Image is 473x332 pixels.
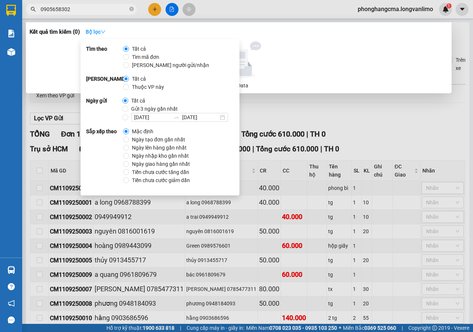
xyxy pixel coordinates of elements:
span: swap-right [173,114,179,120]
span: Ngày tạo đơn gần nhất [129,135,188,144]
span: Tiền chưa cước giảm dần [129,176,193,184]
img: solution-icon [7,30,15,37]
span: [PERSON_NAME] người gửi/nhận [129,61,212,69]
span: close-circle [129,6,134,13]
span: Ngày giao hàng gần nhất [129,160,193,168]
span: Mặc định [129,127,156,135]
img: logo-vxr [6,5,16,16]
span: down [101,29,106,34]
span: notification [8,300,15,307]
span: question-circle [8,283,15,290]
input: Ngày bắt đầu [134,113,170,121]
span: Ngày lên hàng gần nhất [129,144,190,152]
strong: [PERSON_NAME] [86,75,123,91]
strong: Bộ lọc [86,29,106,35]
input: Ngày kết thúc [182,113,218,121]
strong: Tìm theo [86,45,123,69]
span: Tìm mã đơn [129,53,162,61]
span: search [31,7,36,12]
strong: Sắp xếp theo [86,127,123,184]
span: Tất cả [129,75,149,83]
span: Tất cả [128,97,148,105]
span: close-circle [129,7,134,11]
span: Thuộc VP này [129,83,167,91]
span: to [173,114,179,120]
input: Tìm tên, số ĐT hoặc mã đơn [41,5,128,13]
img: warehouse-icon [7,48,15,56]
span: Gửi 3 ngày gần nhất [128,105,181,113]
div: No Data [33,81,445,90]
span: Tất cả [129,45,149,53]
span: Tiền chưa cước tăng dần [129,168,192,176]
span: message [8,316,15,323]
span: Ngày nhập kho gần nhất [129,152,192,160]
button: Bộ lọcdown [80,26,112,38]
strong: Ngày gửi [86,97,122,122]
img: warehouse-icon [7,266,15,274]
h3: Kết quả tìm kiếm ( 0 ) [30,28,80,36]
